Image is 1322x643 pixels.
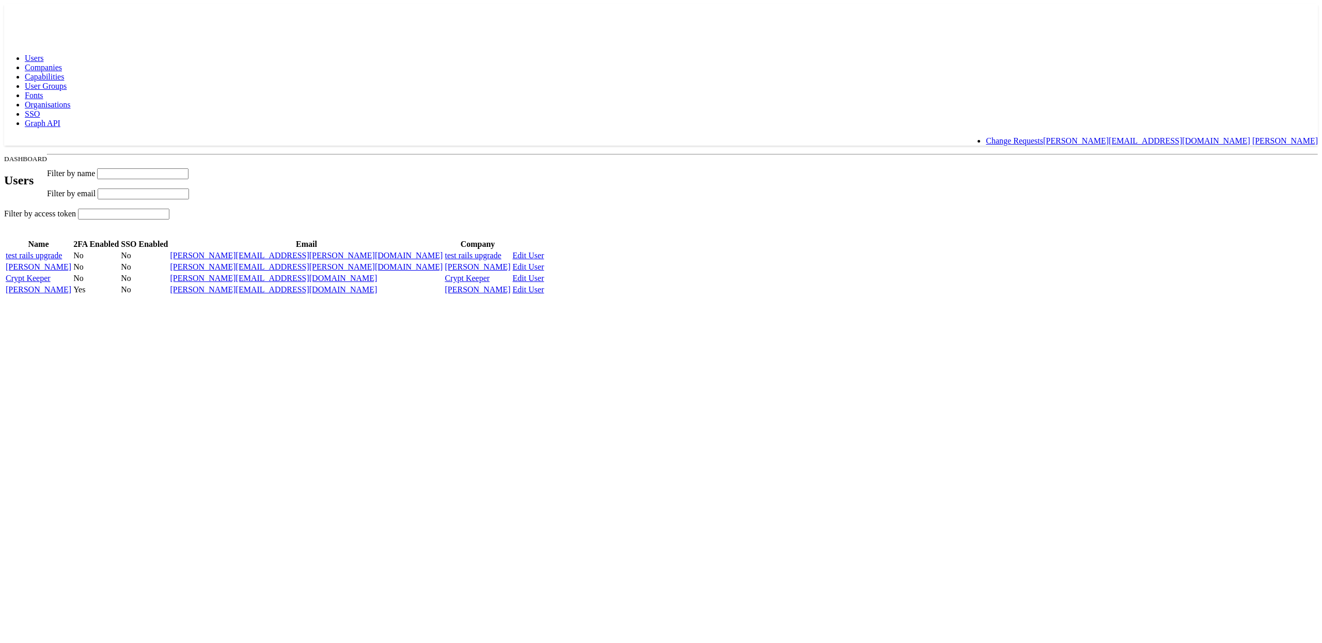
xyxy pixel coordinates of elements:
[6,285,71,294] a: [PERSON_NAME]
[120,239,168,249] th: SSO Enabled
[25,91,43,100] a: Fonts
[170,274,377,283] a: [PERSON_NAME][EMAIL_ADDRESS][DOMAIN_NAME]
[47,189,96,198] span: Filter by email
[170,285,377,294] a: [PERSON_NAME][EMAIL_ADDRESS][DOMAIN_NAME]
[6,274,51,283] a: Crypt Keeper
[513,285,544,294] a: Edit User
[25,100,71,109] a: Organisations
[25,72,64,81] a: Capabilities
[121,274,131,283] span: No
[6,251,62,260] a: test rails upgrade
[121,262,131,271] span: No
[513,262,544,271] a: Edit User
[445,274,490,283] a: Crypt Keeper
[25,119,60,128] a: Graph API
[169,239,443,249] th: Email
[170,262,443,271] a: [PERSON_NAME][EMAIL_ADDRESS][PERSON_NAME][DOMAIN_NAME]
[121,251,131,260] span: No
[445,262,510,271] a: [PERSON_NAME]
[25,54,43,62] a: Users
[25,109,40,118] a: SSO
[73,239,119,249] th: 2FA Enabled
[25,82,67,90] a: User Groups
[513,251,544,260] a: Edit User
[170,251,443,260] a: [PERSON_NAME][EMAIL_ADDRESS][PERSON_NAME][DOMAIN_NAME]
[4,155,47,163] small: DASHBOARD
[73,274,84,283] span: No
[1043,136,1250,145] a: [PERSON_NAME][EMAIL_ADDRESS][DOMAIN_NAME]
[445,251,501,260] a: test rails upgrade
[73,262,84,271] span: No
[986,136,1043,145] a: Change Requests
[121,285,131,294] span: No
[73,251,84,260] span: No
[25,63,62,72] a: Companies
[444,239,511,249] th: Company
[4,209,76,218] span: Filter by access token
[5,239,72,249] th: Name
[1252,136,1318,145] a: [PERSON_NAME]
[445,285,510,294] a: [PERSON_NAME]
[6,262,71,271] a: [PERSON_NAME]
[47,169,95,178] span: Filter by name
[4,174,47,187] h2: Users
[73,285,85,294] span: Yes
[513,274,544,283] a: Edit User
